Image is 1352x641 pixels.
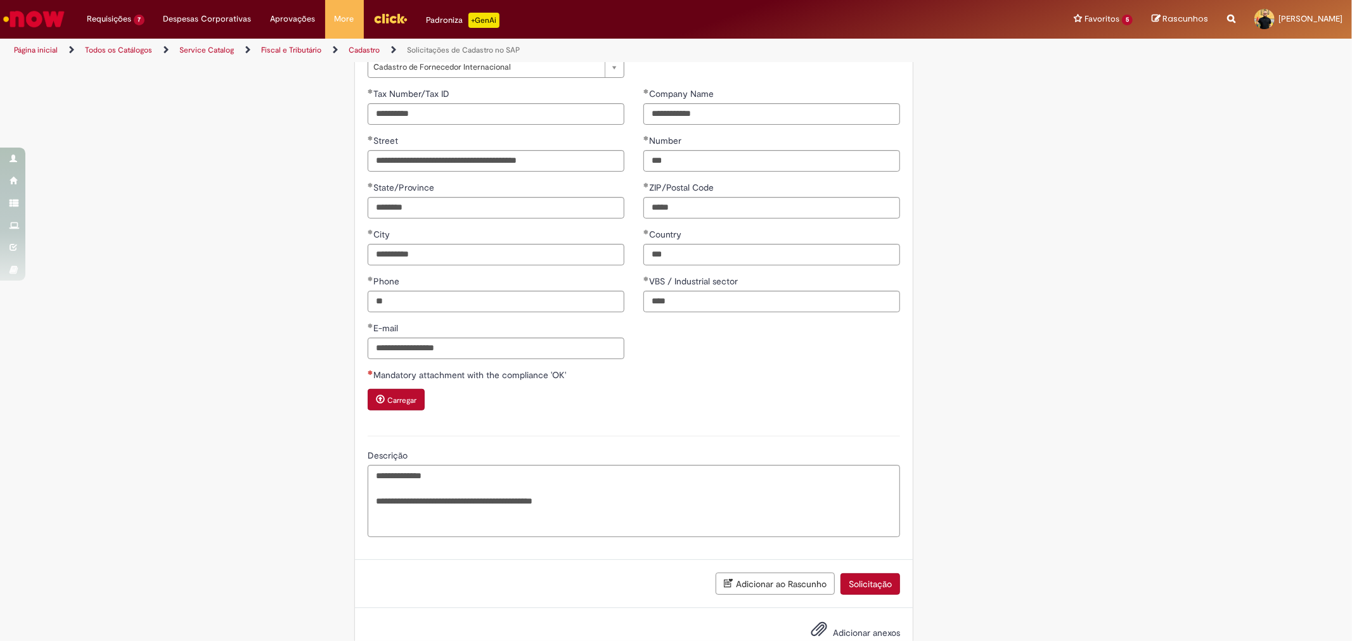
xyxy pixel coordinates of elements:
[373,182,437,193] span: State/Province
[427,13,499,28] div: Padroniza
[649,88,716,99] span: Company Name
[368,89,373,94] span: Obrigatório Preenchido
[1,6,67,32] img: ServiceNow
[643,244,900,265] input: Country
[373,322,401,334] span: E-mail
[643,136,649,141] span: Obrigatório Preenchido
[368,276,373,281] span: Obrigatório Preenchido
[368,291,624,312] input: Phone
[368,229,373,234] span: Obrigatório Preenchido
[261,45,321,55] a: Fiscal e Tributário
[643,291,900,312] input: VBS / Industrial sector
[179,45,234,55] a: Service Catalog
[1278,13,1342,24] span: [PERSON_NAME]
[649,135,684,146] span: Number
[840,573,900,595] button: Solicitação
[407,45,520,55] a: Solicitações de Cadastro no SAP
[368,182,373,187] span: Obrigatório Preenchido
[368,370,373,375] span: Necessários
[368,197,624,219] input: State/Province
[643,229,649,234] span: Obrigatório Preenchido
[373,88,452,99] span: Tax Number/Tax ID
[1122,15,1133,25] span: 5
[134,15,145,25] span: 7
[1085,13,1119,25] span: Favoritos
[649,182,716,193] span: ZIP/Postal Code
[271,13,316,25] span: Aprovações
[85,45,152,55] a: Todos os Catálogos
[373,135,401,146] span: Street
[649,276,740,287] span: VBS / Industrial sector
[373,369,569,381] span: Mandatory attachment with the compliance 'OK'
[643,197,900,219] input: ZIP/Postal Code
[164,13,252,25] span: Despesas Corporativas
[10,39,892,62] ul: Trilhas de página
[349,45,380,55] a: Cadastro
[373,276,402,287] span: Phone
[643,276,649,281] span: Obrigatório Preenchido
[368,389,425,410] button: Carregar anexo de Mandatory attachment with the compliance 'OK' Required
[368,450,410,461] span: Descrição
[368,150,624,172] input: Street
[643,103,900,125] input: Company Name
[368,465,900,537] textarea: Descrição
[833,628,900,639] span: Adicionar anexos
[373,57,598,77] span: Cadastro de Fornecedor Internacional
[368,338,624,359] input: E-mail
[643,182,649,187] span: Obrigatório Preenchido
[716,573,835,595] button: Adicionar ao Rascunho
[387,395,416,405] small: Carregar
[335,13,354,25] span: More
[368,323,373,328] span: Obrigatório Preenchido
[373,9,408,28] img: click_logo_yellow_360x200.png
[14,45,58,55] a: Página inicial
[87,13,131,25] span: Requisições
[1152,13,1208,25] a: Rascunhos
[643,89,649,94] span: Obrigatório Preenchido
[649,229,684,240] span: Country
[368,244,624,265] input: City
[1162,13,1208,25] span: Rascunhos
[368,103,624,125] input: Tax Number/Tax ID
[373,229,392,240] span: City
[468,13,499,28] p: +GenAi
[643,150,900,172] input: Number
[368,136,373,141] span: Obrigatório Preenchido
